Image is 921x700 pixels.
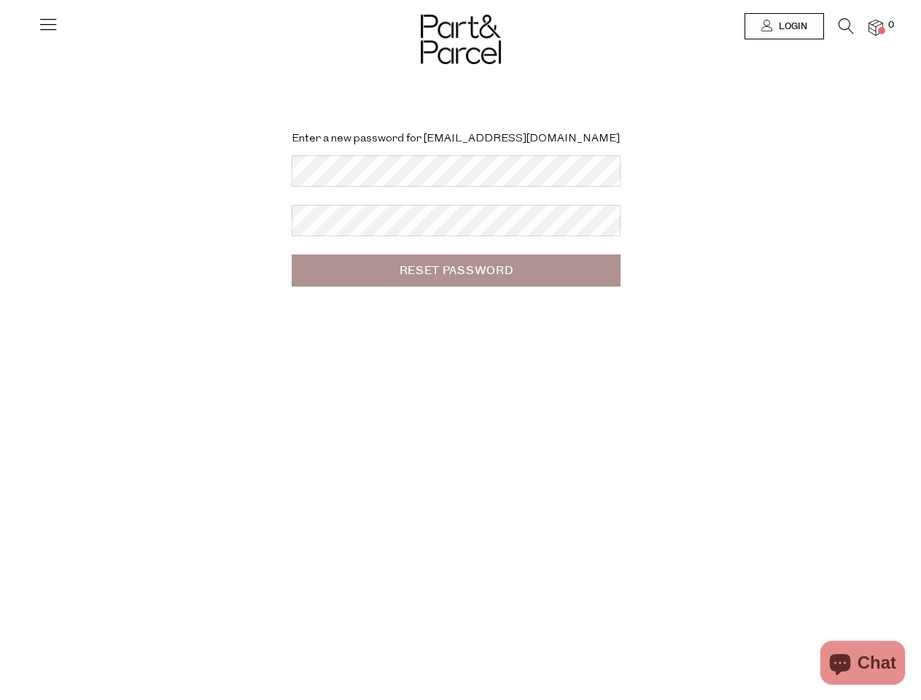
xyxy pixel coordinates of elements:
[292,131,621,148] p: Enter a new password for [EMAIL_ADDRESS][DOMAIN_NAME]
[885,19,898,32] span: 0
[868,20,883,35] a: 0
[745,13,824,39] a: Login
[775,20,807,33] span: Login
[292,254,621,287] input: Reset Password
[421,15,501,64] img: Part&Parcel
[816,641,909,688] inbox-online-store-chat: Shopify online store chat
